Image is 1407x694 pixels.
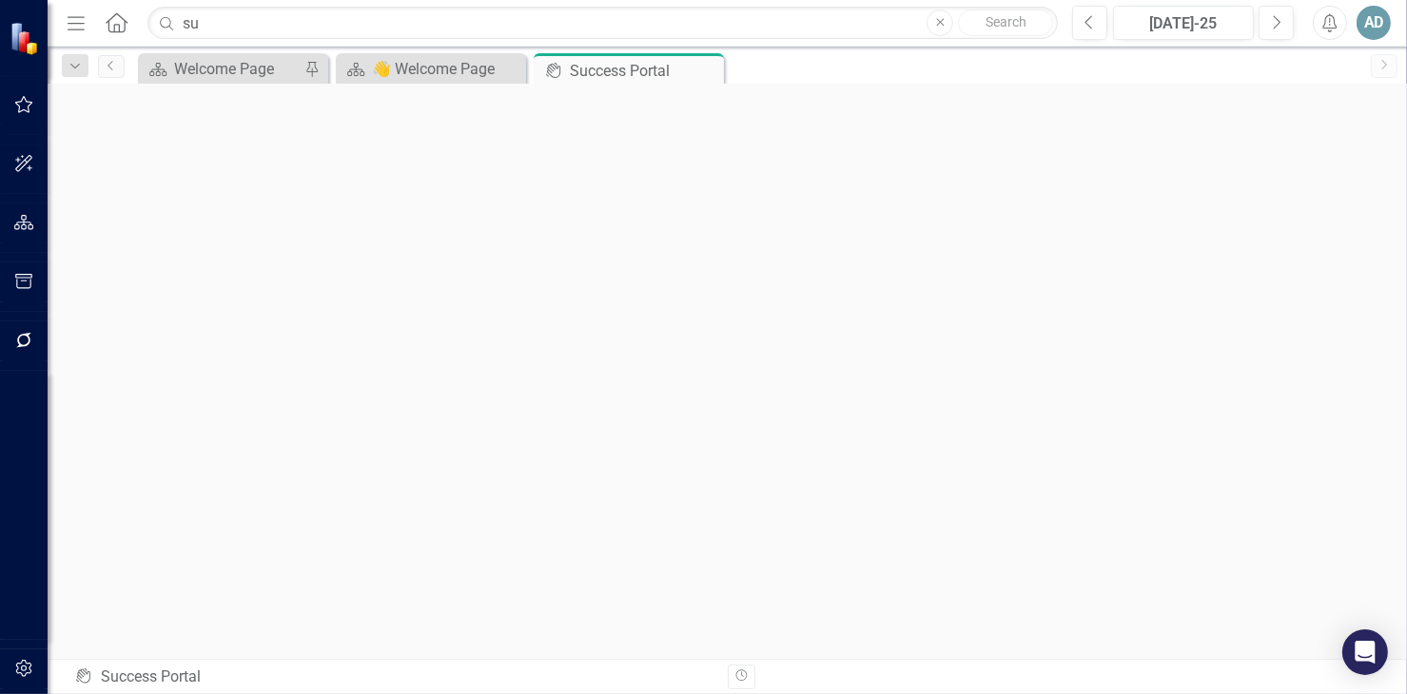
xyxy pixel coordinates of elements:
div: [DATE]-25 [1120,12,1247,35]
div: Success Portal [74,666,713,688]
div: Welcome Page [174,57,300,81]
a: 👋 Welcome Page [341,57,521,81]
div: Open Intercom Messenger [1342,629,1388,675]
input: Search ClearPoint... [147,7,1058,40]
button: Search [958,10,1053,36]
button: AD [1357,6,1391,40]
iframe: Success Portal [48,79,1407,653]
div: Success Portal [570,59,719,83]
div: 👋 Welcome Page [372,57,521,81]
span: Search [986,14,1026,29]
img: ClearPoint Strategy [10,22,43,55]
a: Welcome Page [143,57,300,81]
button: [DATE]-25 [1113,6,1254,40]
